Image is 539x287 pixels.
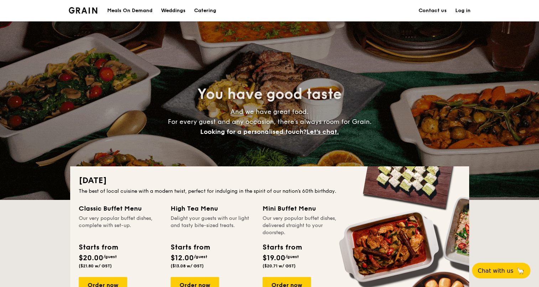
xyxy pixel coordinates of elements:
[79,263,112,268] span: ($21.80 w/ GST)
[263,203,346,213] div: Mini Buffet Menu
[306,128,339,136] span: Let's chat.
[263,254,285,262] span: $19.00
[69,7,98,14] img: Grain
[79,203,162,213] div: Classic Buffet Menu
[263,242,301,253] div: Starts from
[69,7,98,14] a: Logotype
[171,242,209,253] div: Starts from
[171,215,254,236] div: Delight your guests with our light and tasty bite-sized treats.
[263,215,346,236] div: Our very popular buffet dishes, delivered straight to your doorstep.
[168,108,372,136] span: And we have great food. For every guest and any occasion, there’s always room for Grain.
[478,267,513,274] span: Chat with us
[285,254,299,259] span: /guest
[79,215,162,236] div: Our very popular buffet dishes, complete with set-up.
[79,254,103,262] span: $20.00
[171,263,204,268] span: ($13.08 w/ GST)
[200,128,306,136] span: Looking for a personalised touch?
[79,175,461,186] h2: [DATE]
[171,254,194,262] span: $12.00
[79,188,461,195] div: The best of local cuisine with a modern twist, perfect for indulging in the spirit of our nation’...
[197,86,342,103] span: You have good taste
[472,263,530,278] button: Chat with us🦙
[103,254,117,259] span: /guest
[194,254,207,259] span: /guest
[516,267,525,275] span: 🦙
[79,242,118,253] div: Starts from
[263,263,296,268] span: ($20.71 w/ GST)
[171,203,254,213] div: High Tea Menu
